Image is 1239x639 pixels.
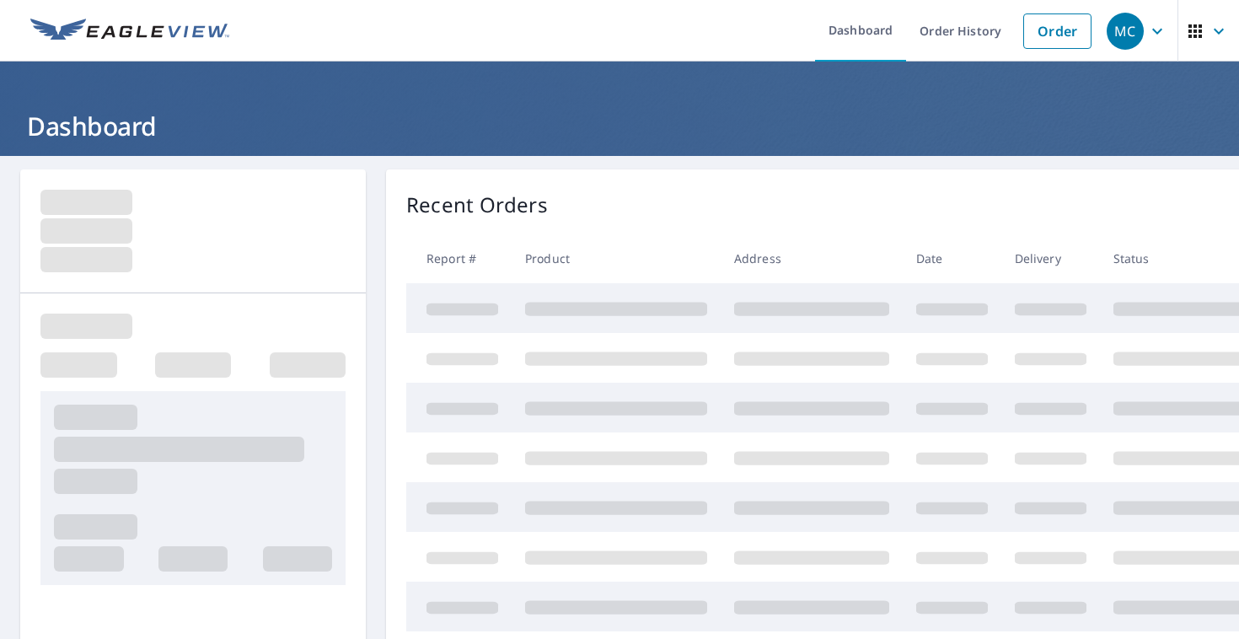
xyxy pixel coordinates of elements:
[1107,13,1144,50] div: MC
[406,234,512,283] th: Report #
[1001,234,1100,283] th: Delivery
[20,109,1219,143] h1: Dashboard
[1023,13,1091,49] a: Order
[512,234,721,283] th: Product
[30,19,229,44] img: EV Logo
[903,234,1001,283] th: Date
[721,234,903,283] th: Address
[406,190,548,220] p: Recent Orders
